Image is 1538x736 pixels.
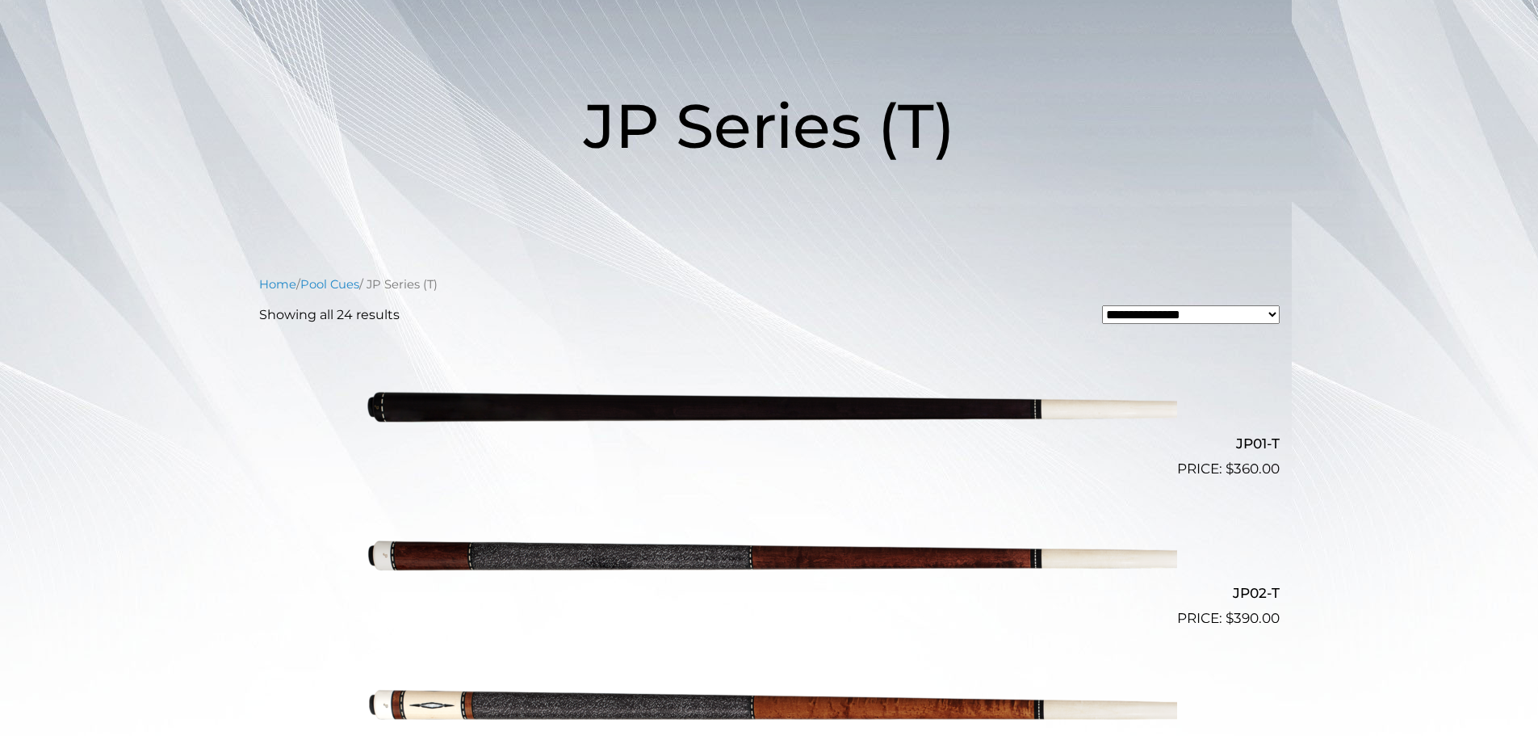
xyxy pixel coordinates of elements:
p: Showing all 24 results [259,305,400,325]
img: JP02-T [362,486,1177,622]
h2: JP02-T [259,578,1280,608]
bdi: 360.00 [1226,461,1280,477]
a: JP02-T $390.00 [259,486,1280,629]
span: JP Series (T) [584,88,955,163]
span: $ [1226,461,1234,477]
select: Shop order [1102,305,1280,324]
nav: Breadcrumb [259,275,1280,293]
img: JP01-T [362,338,1177,473]
a: Pool Cues [300,277,359,292]
a: JP01-T $360.00 [259,338,1280,480]
a: Home [259,277,296,292]
bdi: 390.00 [1226,610,1280,626]
span: $ [1226,610,1234,626]
h2: JP01-T [259,429,1280,459]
